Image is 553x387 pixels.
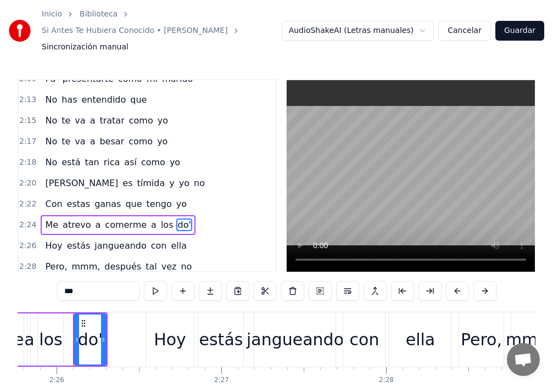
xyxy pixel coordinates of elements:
[104,218,148,231] span: comerme
[60,93,78,106] span: has
[70,260,101,273] span: mmm,
[146,198,173,210] span: tengo
[44,93,58,106] span: No
[89,114,97,127] span: a
[42,9,62,20] a: Inicio
[146,72,159,85] span: mi
[144,260,158,273] span: tal
[44,260,68,273] span: Pero,
[19,240,36,251] span: 2:26
[44,177,119,189] span: [PERSON_NAME]
[406,327,435,352] div: ella
[150,218,158,231] span: a
[60,135,71,148] span: te
[124,198,143,210] span: que
[42,25,228,36] a: Si Antes Te Hubiera Conocido • [PERSON_NAME]
[247,327,344,352] div: jangueando
[74,135,86,148] span: va
[44,239,63,252] span: Hoy
[9,20,31,42] img: youka
[42,42,129,53] span: Sincronización manual
[66,198,92,210] span: estas
[438,21,491,41] button: Cancelar
[160,260,178,273] span: vez
[214,376,229,385] div: 2:27
[121,177,133,189] span: es
[49,376,64,385] div: 2:26
[123,156,138,169] span: así
[83,156,100,169] span: tan
[129,93,148,106] span: que
[93,198,122,210] span: ganas
[44,135,58,148] span: No
[461,327,502,352] div: Pero,
[168,177,175,189] span: y
[193,177,206,189] span: no
[93,239,147,252] span: jangueando
[89,135,97,148] span: a
[150,239,168,252] span: con
[175,198,188,210] span: yo
[24,327,34,352] div: a
[19,136,36,147] span: 2:17
[154,327,186,352] div: Hoy
[350,327,379,352] div: con
[94,218,102,231] span: a
[81,93,127,106] span: entendido
[128,114,154,127] span: como
[62,218,92,231] span: atrevo
[199,327,243,352] div: estás
[44,72,59,85] span: Pa'
[60,114,71,127] span: te
[19,261,36,272] span: 2:28
[495,21,544,41] button: Guardar
[156,135,169,148] span: yo
[160,218,175,231] span: los
[140,156,166,169] span: como
[507,343,540,376] a: Open chat
[117,72,143,85] span: como
[178,177,191,189] span: yo
[379,376,394,385] div: 2:28
[19,199,36,210] span: 2:22
[19,94,36,105] span: 2:13
[169,156,181,169] span: yo
[180,260,193,273] span: no
[66,239,92,252] span: estás
[98,135,125,148] span: besar
[136,177,166,189] span: tímida
[19,115,36,126] span: 2:15
[98,114,125,127] span: tratar
[42,9,282,53] nav: breadcrumb
[127,135,154,148] span: como
[44,156,58,169] span: No
[44,114,58,127] span: No
[44,218,59,231] span: Me
[103,156,121,169] span: rica
[161,72,194,85] span: marido
[157,114,169,127] span: yo
[78,327,103,352] div: do'
[103,260,142,273] span: después
[62,72,115,85] span: presentarte
[19,178,36,189] span: 2:20
[80,9,118,20] a: Biblioteca
[74,114,86,127] span: va
[44,198,63,210] span: Con
[19,157,36,168] span: 2:18
[19,220,36,231] span: 2:24
[170,239,188,252] span: ella
[176,218,192,231] span: do'
[39,327,62,352] div: los
[60,156,81,169] span: está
